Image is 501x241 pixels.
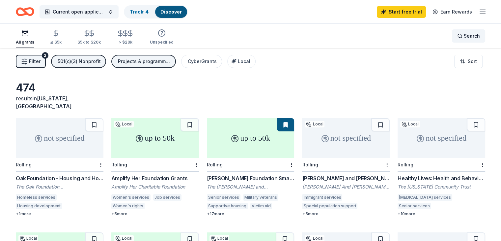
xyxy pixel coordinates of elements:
div: Healthy Lives: Health and Behavioral Health / Older Adults and People with Disabilities Grant Pro... [398,174,485,182]
div: The [PERSON_NAME] and [PERSON_NAME] Foundation [207,184,294,190]
a: up to 50kRolling[PERSON_NAME] Foundation Small Grants ProgramThe [PERSON_NAME] and [PERSON_NAME] ... [207,118,294,217]
div: not specified [398,118,485,158]
div: Housing development [16,203,62,209]
div: [MEDICAL_DATA] services [398,194,452,201]
div: Supportive housing [207,203,248,209]
a: Discover [160,9,182,15]
a: Track· 4 [130,9,149,15]
div: [PERSON_NAME] And [PERSON_NAME] Foundation Inc [302,184,390,190]
span: Local [238,58,250,64]
button: Sort [454,55,483,68]
div: + 1 more [16,211,103,217]
span: Current open applications [53,8,105,16]
a: Earn Rewards [429,6,476,18]
button: $5k to $20k [77,27,101,48]
div: Rolling [398,162,413,167]
a: not specifiedLocalRollingHealthy Lives: Health and Behavioral Health / Older Adults and People wi... [398,118,485,217]
div: results [16,94,103,110]
button: > $20k [117,27,134,48]
button: CyberGrants [181,55,222,68]
button: Local [227,55,256,68]
div: [PERSON_NAME] Foundation Small Grants Program [207,174,294,182]
div: + 17 more [207,211,294,217]
button: Filter2 [16,55,46,68]
div: Women's services [111,194,151,201]
div: Job services [153,194,181,201]
div: Homeless services [16,194,57,201]
a: Home [16,4,34,19]
div: Projects & programming, General operations, Capital, Training and capacity building [118,57,171,65]
div: Rolling [16,162,32,167]
div: [PERSON_NAME] and [PERSON_NAME] Foundation Grant [302,174,390,182]
span: in [16,95,72,110]
a: not specifiedLocalRolling[PERSON_NAME] and [PERSON_NAME] Foundation Grant[PERSON_NAME] And [PERSO... [302,118,390,217]
div: not specified [302,118,390,158]
button: Projects & programming, General operations, Capital, Training and capacity building [111,55,176,68]
div: Immigrant services [302,194,342,201]
button: Current open applications [40,5,119,18]
div: 2 [42,52,48,59]
div: Senior services [207,194,240,201]
div: Local [305,121,324,127]
a: up to 50kLocalRollingAmplify Her Foundation GrantsAmplify Her Charitable FoundationWomen's servic... [111,118,199,217]
button: All grants [16,26,34,48]
div: All grants [16,40,34,45]
div: $5k to $20k [77,40,101,45]
div: not specified [16,118,103,158]
div: Local [114,121,134,127]
span: Filter [29,57,41,65]
div: up to 50k [111,118,199,158]
div: Local [400,121,420,127]
button: ≤ $5k [50,27,62,48]
button: Search [452,29,485,43]
div: + 5 more [302,211,390,217]
button: Unspecified [150,26,174,48]
div: Rolling [207,162,223,167]
div: Special population support [302,203,357,209]
div: The Oak Foundation [GEOGRAPHIC_DATA] [16,184,103,190]
span: Search [464,32,480,40]
div: Amplify Her Foundation Grants [111,174,199,182]
div: Senior services [398,203,431,209]
div: Women's rights [111,203,145,209]
div: Oak Foundation - Housing and Homelessness Grant Program [16,174,103,182]
div: Military veterans [243,194,278,201]
div: 501(c)(3) Nonprofit [58,57,101,65]
a: not specifiedRollingOak Foundation - Housing and Homelessness Grant ProgramThe Oak Foundation [GE... [16,118,103,217]
span: [US_STATE], [GEOGRAPHIC_DATA] [16,95,72,110]
div: + 5 more [111,211,199,217]
button: Track· 4Discover [124,5,188,18]
div: Rolling [111,162,127,167]
div: ≤ $5k [50,40,62,45]
div: up to 50k [207,118,294,158]
div: 474 [16,81,103,94]
span: Sort [468,57,477,65]
div: Amplify Her Charitable Foundation [111,184,199,190]
div: CyberGrants [188,57,217,65]
div: > $20k [117,40,134,45]
div: Rolling [302,162,318,167]
a: Start free trial [377,6,426,18]
div: Unspecified [150,40,174,45]
button: 501(c)(3) Nonprofit [51,55,106,68]
div: The [US_STATE] Community Trust [398,184,485,190]
div: Victim aid [250,203,272,209]
div: + 10 more [398,211,485,217]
